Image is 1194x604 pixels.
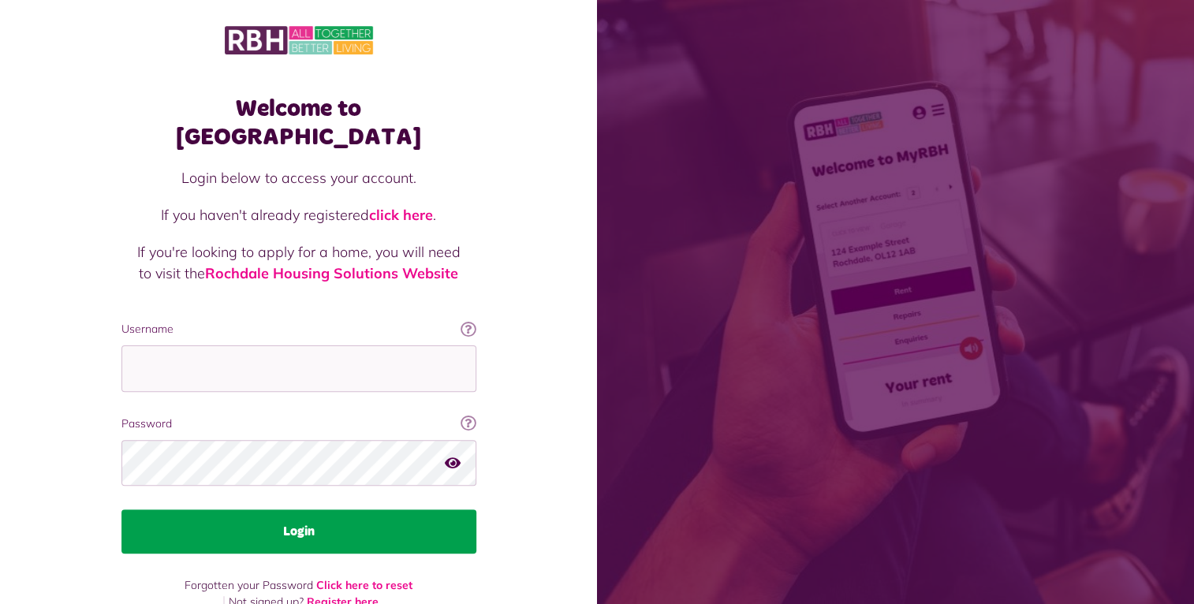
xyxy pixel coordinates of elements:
[137,167,461,188] p: Login below to access your account.
[121,509,476,554] button: Login
[185,578,313,592] span: Forgotten your Password
[121,321,476,337] label: Username
[225,24,373,57] img: MyRBH
[369,206,433,224] a: click here
[316,578,412,592] a: Click here to reset
[121,95,476,151] h1: Welcome to [GEOGRAPHIC_DATA]
[121,416,476,432] label: Password
[137,241,461,284] p: If you're looking to apply for a home, you will need to visit the
[137,204,461,226] p: If you haven't already registered .
[205,264,458,282] a: Rochdale Housing Solutions Website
